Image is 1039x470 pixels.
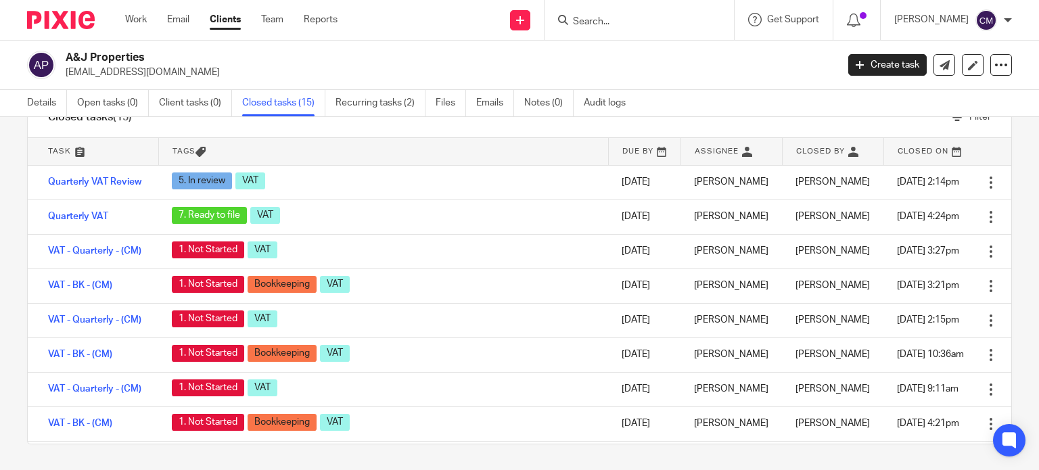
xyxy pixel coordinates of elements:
span: [DATE] 10:36am [897,350,964,359]
h1: Closed tasks [48,110,132,124]
span: 1. Not Started [172,241,244,258]
td: [DATE] [608,199,680,234]
th: Tags [158,138,608,165]
span: [PERSON_NAME] [795,212,870,221]
img: svg%3E [27,51,55,79]
a: Quarterly VAT Review [48,177,141,187]
span: [PERSON_NAME] [795,246,870,256]
td: [PERSON_NAME] [680,234,782,268]
span: Bookkeeping [248,276,317,293]
span: 7. Ready to file [172,207,247,224]
a: Files [436,90,466,116]
td: [DATE] [608,303,680,337]
span: [DATE] 2:14pm [897,177,959,187]
span: [DATE] 3:21pm [897,281,959,290]
a: VAT - Quarterly - (CM) [48,246,141,256]
span: 1. Not Started [172,379,244,396]
a: Work [125,13,147,26]
td: [PERSON_NAME] [680,199,782,234]
span: VAT [235,172,265,189]
span: [PERSON_NAME] [795,384,870,394]
p: [PERSON_NAME] [894,13,969,26]
td: [PERSON_NAME] [680,372,782,406]
span: 1. Not Started [172,414,244,431]
span: VAT [320,276,350,293]
a: Quarterly VAT [48,212,108,221]
span: VAT [248,310,277,327]
span: [PERSON_NAME] [795,419,870,428]
td: [DATE] [608,268,680,303]
span: 5. In review [172,172,232,189]
td: [DATE] [608,165,680,199]
a: Emails [476,90,514,116]
a: VAT - Quarterly - (CM) [48,384,141,394]
span: 1. Not Started [172,345,244,362]
span: VAT [320,414,350,431]
a: Create task [848,54,927,76]
a: Details [27,90,67,116]
h2: A&J Properties [66,51,676,65]
span: VAT [320,345,350,362]
span: 1. Not Started [172,276,244,293]
a: Notes (0) [524,90,574,116]
a: Recurring tasks (2) [336,90,425,116]
img: svg%3E [975,9,997,31]
td: [DATE] [608,337,680,372]
span: Bookkeeping [248,414,317,431]
span: [PERSON_NAME] [795,315,870,325]
span: [PERSON_NAME] [795,177,870,187]
a: Reports [304,13,338,26]
span: [DATE] 4:24pm [897,212,959,221]
td: [PERSON_NAME] [680,165,782,199]
span: Get Support [767,15,819,24]
a: Client tasks (0) [159,90,232,116]
input: Search [572,16,693,28]
td: [PERSON_NAME] [680,303,782,337]
a: Clients [210,13,241,26]
a: Team [261,13,283,26]
a: Audit logs [584,90,636,116]
span: [DATE] 9:11am [897,384,959,394]
span: [DATE] 4:21pm [897,419,959,428]
td: [DATE] [608,406,680,441]
a: VAT - BK - (CM) [48,419,112,428]
span: [DATE] 3:27pm [897,246,959,256]
span: (15) [113,112,132,122]
a: Email [167,13,189,26]
a: VAT - BK - (CM) [48,281,112,290]
td: [PERSON_NAME] [680,406,782,441]
p: [EMAIL_ADDRESS][DOMAIN_NAME] [66,66,828,79]
span: [DATE] 2:15pm [897,315,959,325]
span: 1. Not Started [172,310,244,327]
span: Filter [969,112,991,122]
td: [PERSON_NAME] [680,268,782,303]
td: [DATE] [608,372,680,406]
span: VAT [248,241,277,258]
span: VAT [248,379,277,396]
a: VAT - BK - (CM) [48,350,112,359]
a: Closed tasks (15) [242,90,325,116]
span: Bookkeeping [248,345,317,362]
a: Open tasks (0) [77,90,149,116]
img: Pixie [27,11,95,29]
a: VAT - Quarterly - (CM) [48,315,141,325]
span: VAT [250,207,280,224]
span: [PERSON_NAME] [795,281,870,290]
td: [PERSON_NAME] [680,337,782,372]
span: [PERSON_NAME] [795,350,870,359]
td: [DATE] [608,234,680,268]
